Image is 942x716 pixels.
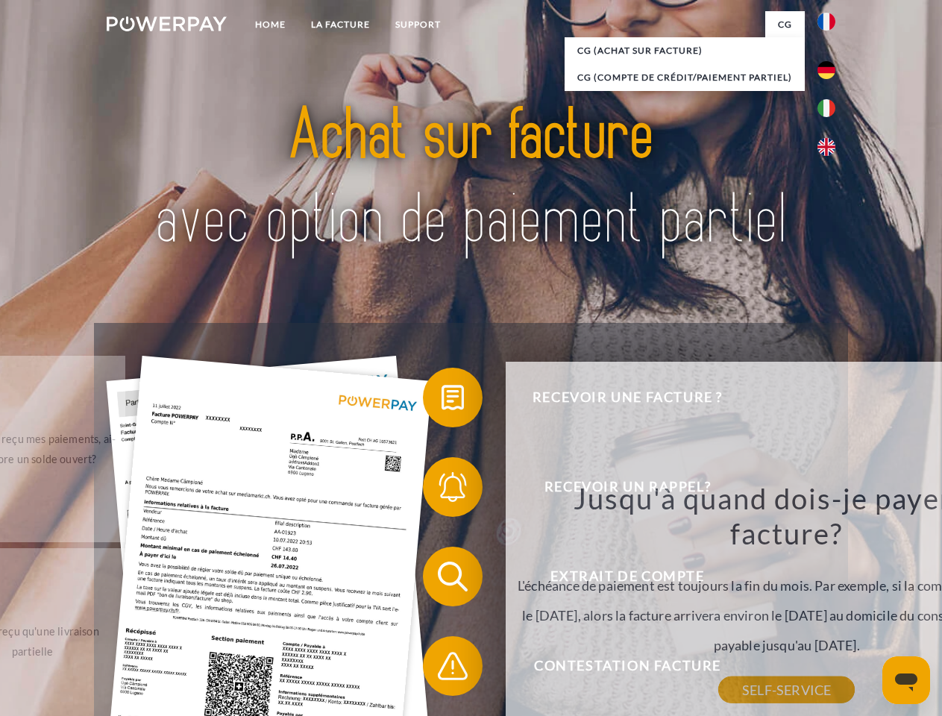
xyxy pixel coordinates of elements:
[434,647,471,685] img: qb_warning.svg
[565,37,805,64] a: CG (achat sur facture)
[718,676,855,703] a: SELF-SERVICE
[565,64,805,91] a: CG (Compte de crédit/paiement partiel)
[434,558,471,595] img: qb_search.svg
[817,61,835,79] img: de
[817,138,835,156] img: en
[882,656,930,704] iframe: Bouton de lancement de la fenêtre de messagerie
[817,13,835,31] img: fr
[423,547,811,606] button: Extrait de compte
[142,72,800,286] img: title-powerpay_fr.svg
[423,636,811,696] button: Contestation Facture
[817,99,835,117] img: it
[298,11,383,38] a: LA FACTURE
[242,11,298,38] a: Home
[383,11,453,38] a: Support
[765,11,805,38] a: CG
[107,16,227,31] img: logo-powerpay-white.svg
